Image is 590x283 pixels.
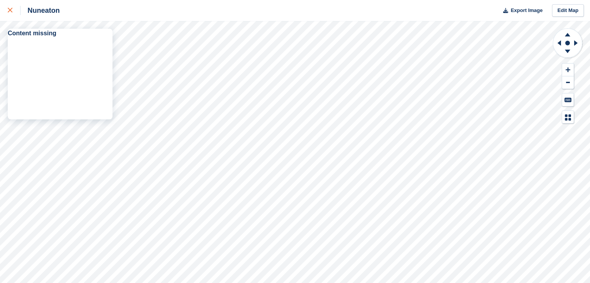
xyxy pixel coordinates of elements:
button: Zoom Out [562,76,574,89]
strong: Content missing [8,30,56,36]
a: Edit Map [552,4,584,17]
button: Export Image [498,4,543,17]
div: Nuneaton [21,6,60,15]
button: Keyboard Shortcuts [562,93,574,106]
button: Zoom In [562,64,574,76]
button: Map Legend [562,111,574,124]
span: Export Image [510,7,542,14]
